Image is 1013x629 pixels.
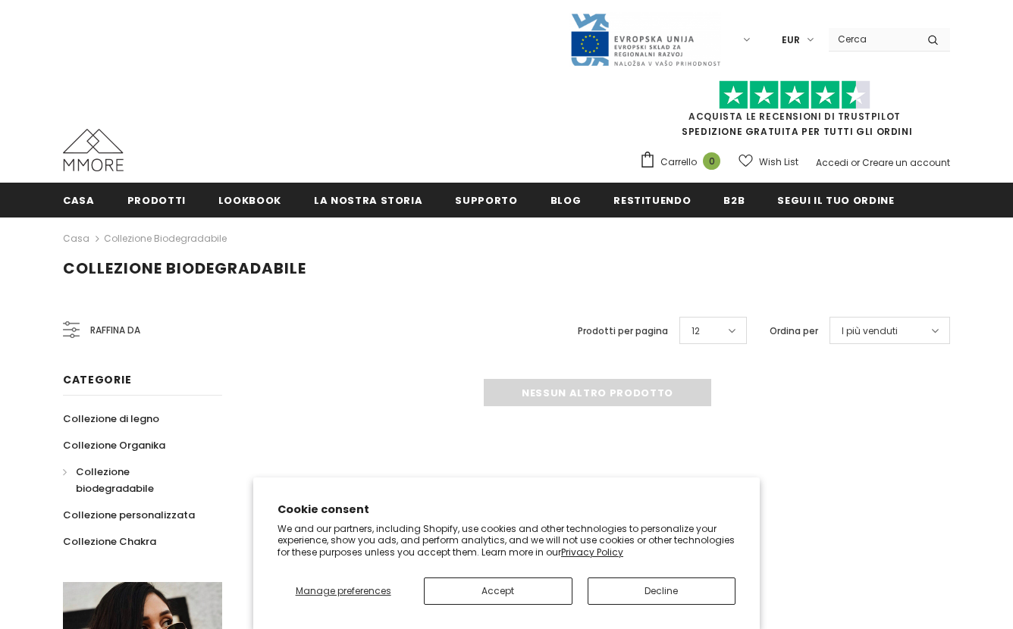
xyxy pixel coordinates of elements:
[639,151,728,174] a: Carrello 0
[63,508,195,522] span: Collezione personalizzata
[314,183,422,217] a: La nostra storia
[278,577,409,605] button: Manage preferences
[314,193,422,208] span: La nostra storia
[63,438,165,452] span: Collezione Organika
[613,193,691,208] span: Restituendo
[723,193,745,208] span: B2B
[692,324,700,339] span: 12
[63,193,95,208] span: Casa
[829,28,916,50] input: Search Site
[278,502,735,518] h2: Cookie consent
[569,33,721,45] a: Javni Razpis
[550,193,582,208] span: Blog
[63,129,124,171] img: Casi MMORE
[578,324,668,339] label: Prodotti per pagina
[660,155,697,170] span: Carrello
[63,405,159,432] a: Collezione di legno
[127,183,186,217] a: Prodotti
[688,110,901,123] a: Acquista le recensioni di TrustPilot
[63,458,205,502] a: Collezione biodegradabile
[777,183,894,217] a: Segui il tuo ordine
[63,528,156,555] a: Collezione Chakra
[455,193,517,208] span: supporto
[550,183,582,217] a: Blog
[816,156,848,169] a: Accedi
[770,324,818,339] label: Ordina per
[777,193,894,208] span: Segui il tuo ordine
[588,577,735,605] button: Decline
[739,149,798,175] a: Wish List
[639,87,950,138] span: SPEDIZIONE GRATUITA PER TUTTI GLI ORDINI
[561,546,623,559] a: Privacy Policy
[759,155,798,170] span: Wish List
[63,502,195,528] a: Collezione personalizzata
[613,183,691,217] a: Restituendo
[851,156,860,169] span: or
[63,432,165,458] a: Collezione Organika
[455,183,517,217] a: supporto
[296,584,391,597] span: Manage preferences
[862,156,950,169] a: Creare un account
[63,534,156,549] span: Collezione Chakra
[782,33,800,48] span: EUR
[63,412,159,426] span: Collezione di legno
[218,193,281,208] span: Lookbook
[569,12,721,67] img: Javni Razpis
[63,372,131,387] span: Categorie
[90,322,140,339] span: Raffina da
[842,324,898,339] span: I più venduti
[63,258,306,279] span: Collezione biodegradabile
[104,232,227,245] a: Collezione biodegradabile
[719,80,870,110] img: Fidati di Pilot Stars
[424,577,572,605] button: Accept
[218,183,281,217] a: Lookbook
[76,465,154,496] span: Collezione biodegradabile
[127,193,186,208] span: Prodotti
[63,183,95,217] a: Casa
[63,230,89,248] a: Casa
[703,152,720,170] span: 0
[278,523,735,559] p: We and our partners, including Shopify, use cookies and other technologies to personalize your ex...
[723,183,745,217] a: B2B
